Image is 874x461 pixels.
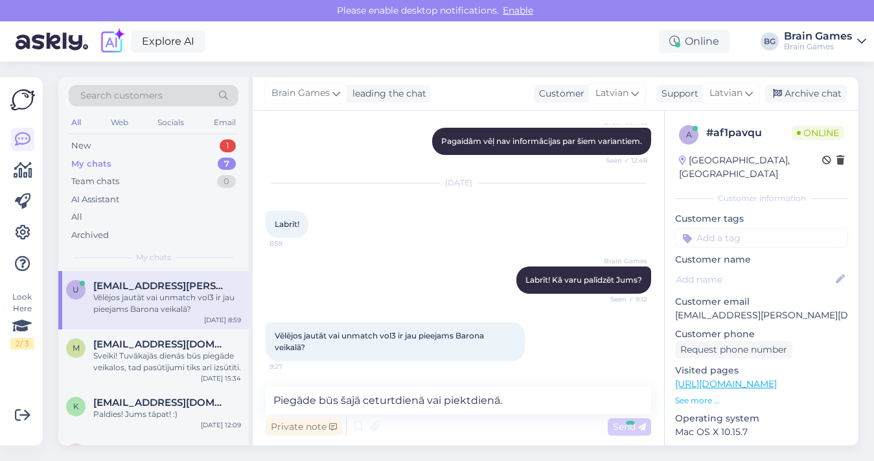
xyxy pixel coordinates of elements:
[675,378,777,390] a: [URL][DOMAIN_NAME]
[534,87,584,100] div: Customer
[709,86,742,100] span: Latvian
[675,193,848,204] div: Customer information
[675,295,848,309] p: Customer email
[599,156,647,165] span: Seen ✓ 12:48
[93,408,241,420] div: Paldies! Jums tāpat! :)
[792,126,844,140] span: Online
[73,401,79,411] span: k
[270,362,318,372] span: 9:27
[675,341,792,359] div: Request phone number
[93,397,228,408] span: kruumina.ieva@gmail.com
[131,30,205,53] a: Explore AI
[675,444,848,458] p: Browser
[270,239,318,248] span: 8:59
[676,272,833,287] input: Add name
[211,114,238,131] div: Email
[201,420,241,430] div: [DATE] 12:09
[108,114,131,131] div: Web
[675,327,848,341] p: Customer phone
[675,212,848,226] p: Customer tags
[706,125,792,141] div: # af1pavqu
[675,364,848,377] p: Visited pages
[73,343,80,353] span: m
[93,443,228,455] span: nikola.aleksandrova1@gmail.com
[201,373,241,383] div: [DATE] 15:34
[71,139,91,152] div: New
[675,395,848,407] p: See more ...
[80,89,163,102] span: Search customers
[595,86,628,100] span: Latvian
[675,253,848,266] p: Customer name
[71,229,109,242] div: Archived
[275,331,486,352] span: Vēlējos jautāt vai unmatch vol3 ir jau pieejams Barona veikalā?
[136,252,171,263] span: My chats
[220,139,236,152] div: 1
[98,28,126,55] img: explore-ai
[93,338,228,350] span: mrfruty39@gmail.com
[675,309,848,322] p: [EMAIL_ADDRESS][PERSON_NAME][DOMAIN_NAME]
[679,154,822,181] div: [GEOGRAPHIC_DATA], [GEOGRAPHIC_DATA]
[10,88,35,112] img: Askly Logo
[765,85,847,102] div: Archive chat
[686,130,692,139] span: a
[499,5,537,16] span: Enable
[71,158,111,171] div: My chats
[266,177,651,189] div: [DATE]
[93,292,241,315] div: Vēlējos jautāt vai unmatch vol3 ir jau pieejams Barona veikalā?
[218,158,236,171] div: 7
[784,31,866,52] a: Brain GamesBrain Games
[675,228,848,248] input: Add a tag
[275,219,299,229] span: Labrīt!
[784,31,852,41] div: Brain Games
[73,285,79,294] span: u
[71,211,82,224] div: All
[761,32,779,51] div: BG
[525,275,642,285] span: Labrīt! Kā varu palīdzēt Jums?
[659,30,730,53] div: Online
[656,87,698,100] div: Support
[675,425,848,439] p: Mac OS X 10.15.7
[599,294,647,304] span: Seen ✓ 9:12
[93,350,241,373] div: Sveiki! Tuvākajās dienās būs piegāde veikalos, tad pasūtījumi tiks arī izsūtīti.
[71,175,119,188] div: Team chats
[784,41,852,52] div: Brain Games
[441,136,642,146] span: Pagaidām vēļ nav informācijas par šiem variantiem.
[347,87,426,100] div: leading the chat
[675,412,848,425] p: Operating system
[10,291,34,349] div: Look Here
[93,280,228,292] span: uldis.calpa@gmail.com
[271,86,330,100] span: Brain Games
[599,256,647,266] span: Brain Games
[71,193,119,206] div: AI Assistant
[217,175,236,188] div: 0
[155,114,187,131] div: Socials
[69,114,84,131] div: All
[204,315,241,325] div: [DATE] 8:59
[10,338,34,349] div: 2 / 3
